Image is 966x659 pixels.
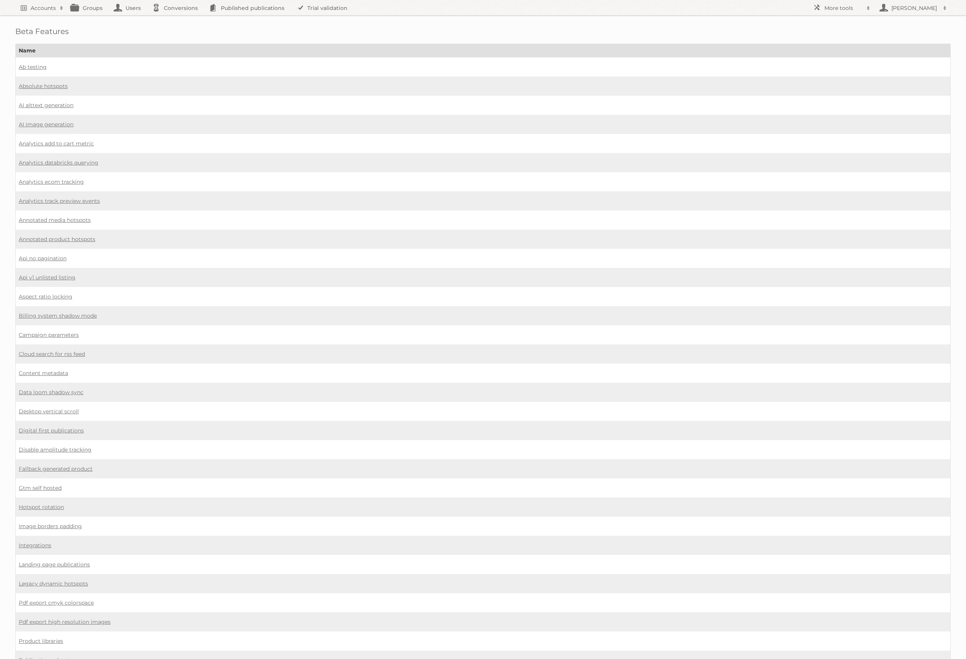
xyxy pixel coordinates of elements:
h1: Beta Features [15,27,951,36]
a: Aspect ratio locking [19,293,72,300]
a: Api no pagination [19,255,67,262]
a: AI alttext generation [19,102,73,109]
a: Ab testing [19,64,47,70]
a: Desktop vertical scroll [19,408,79,415]
a: Analytics track preview events [19,197,100,204]
a: Pdf export high resolution images [19,618,111,625]
a: Analytics databricks querying [19,159,98,166]
h2: [PERSON_NAME] [889,4,939,12]
a: Data loom shadow sync [19,389,83,396]
a: AI image generation [19,121,73,128]
a: Integrations [19,542,51,549]
a: Digital first publications [19,427,84,434]
th: Name [16,44,951,57]
a: Annotated media hotspots [19,217,91,223]
a: Image borders padding [19,523,82,530]
a: Product libraries [19,638,63,644]
a: Hotspot rotation [19,504,64,511]
a: Landing page publications [19,561,90,568]
a: Campaign parameters [19,331,79,338]
a: Billing system shadow mode [19,312,97,319]
a: Api v1 unlisted listing [19,274,75,281]
a: Gtm self hosted [19,484,62,491]
h2: Accounts [31,4,56,12]
a: Pdf export cmyk colorspace [19,599,94,606]
a: Absolute hotspots [19,83,68,90]
a: Content metadata [19,370,68,377]
a: Annotated product hotspots [19,236,95,243]
a: Disable amplitude tracking [19,446,91,453]
h2: More tools [824,4,863,12]
a: Cloud search for rss feed [19,351,85,357]
a: Analytics add to cart metric [19,140,94,147]
a: Analytics ecom tracking [19,178,84,185]
a: Fallback generated product [19,465,93,472]
a: Legacy dynamic hotspots [19,580,88,587]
